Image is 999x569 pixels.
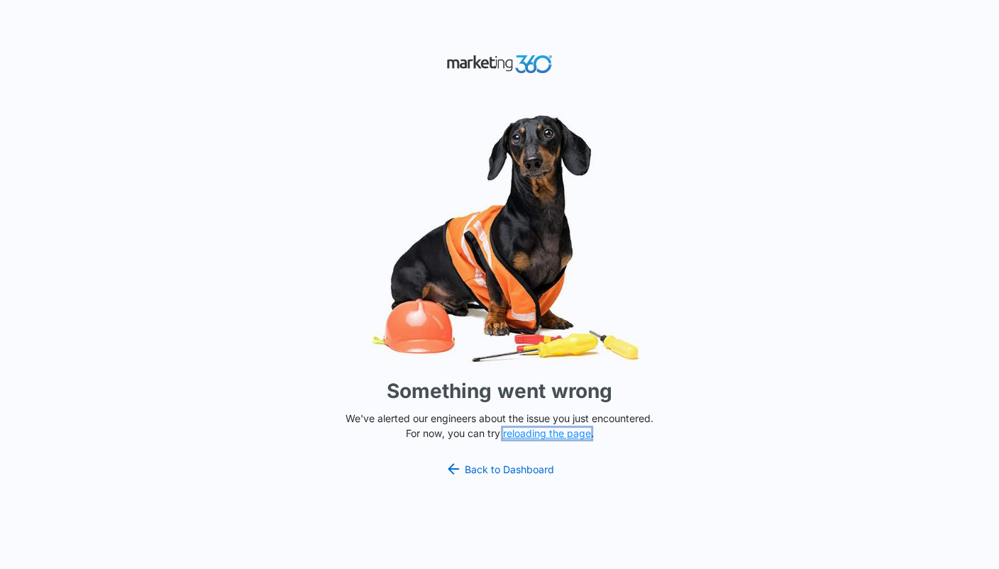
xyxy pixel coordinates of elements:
p: We've alerted our engineers about the issue you just encountered. For now, you can try . [340,411,659,441]
img: Marketing 360 Logo [446,52,553,77]
a: Back to Dashboard [445,460,554,477]
h1: Something went wrong [387,376,612,406]
img: Sad Dog [287,106,712,371]
button: reloading the page [503,428,591,439]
